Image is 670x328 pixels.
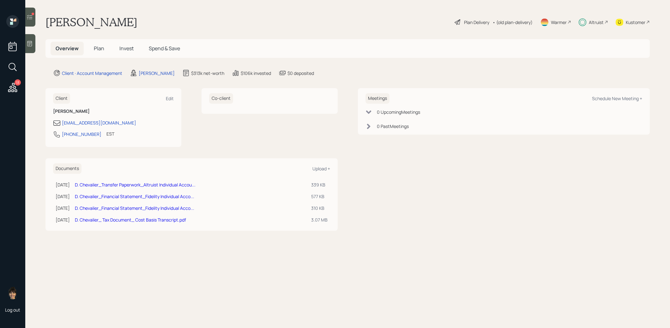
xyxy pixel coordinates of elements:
[209,93,233,104] h6: Co-client
[45,15,137,29] h1: [PERSON_NAME]
[311,181,328,188] div: 339 KB
[464,19,489,26] div: Plan Delivery
[53,93,70,104] h6: Client
[75,217,186,223] a: D. Chevalier_ Tax Document_ Cost Basis Transcript.pdf
[191,70,224,76] div: $313k net-worth
[241,70,271,76] div: $106k invested
[119,45,134,52] span: Invest
[56,205,70,211] div: [DATE]
[106,131,114,137] div: EST
[592,95,642,101] div: Schedule New Meeting +
[311,205,328,211] div: 310 KB
[5,307,20,313] div: Log out
[53,163,81,174] h6: Documents
[149,45,180,52] span: Spend & Save
[62,119,136,126] div: [EMAIL_ADDRESS][DOMAIN_NAME]
[312,166,330,172] div: Upload +
[377,123,409,130] div: 0 Past Meeting s
[311,193,328,200] div: 577 KB
[287,70,314,76] div: $0 deposited
[311,216,328,223] div: 3.07 MB
[56,193,70,200] div: [DATE]
[139,70,175,76] div: [PERSON_NAME]
[75,193,194,199] a: D. Chevalier_Financial Statement_Fidelity Individual Acco...
[75,182,196,188] a: D. Chevalier_Transfer Paperwork_Altruist Individual Accou...
[56,216,70,223] div: [DATE]
[492,19,533,26] div: • (old plan-delivery)
[56,181,70,188] div: [DATE]
[62,131,101,137] div: [PHONE_NUMBER]
[62,70,122,76] div: Client · Account Management
[589,19,604,26] div: Altruist
[166,95,174,101] div: Edit
[377,109,420,115] div: 0 Upcoming Meeting s
[94,45,104,52] span: Plan
[365,93,389,104] h6: Meetings
[551,19,567,26] div: Warmer
[56,45,79,52] span: Overview
[6,287,19,299] img: treva-nostdahl-headshot.png
[626,19,645,26] div: Kustomer
[53,109,174,114] h6: [PERSON_NAME]
[15,79,21,86] div: 13
[75,205,194,211] a: D. Chevalier_Financial Statement_Fidelity Individual Acco...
